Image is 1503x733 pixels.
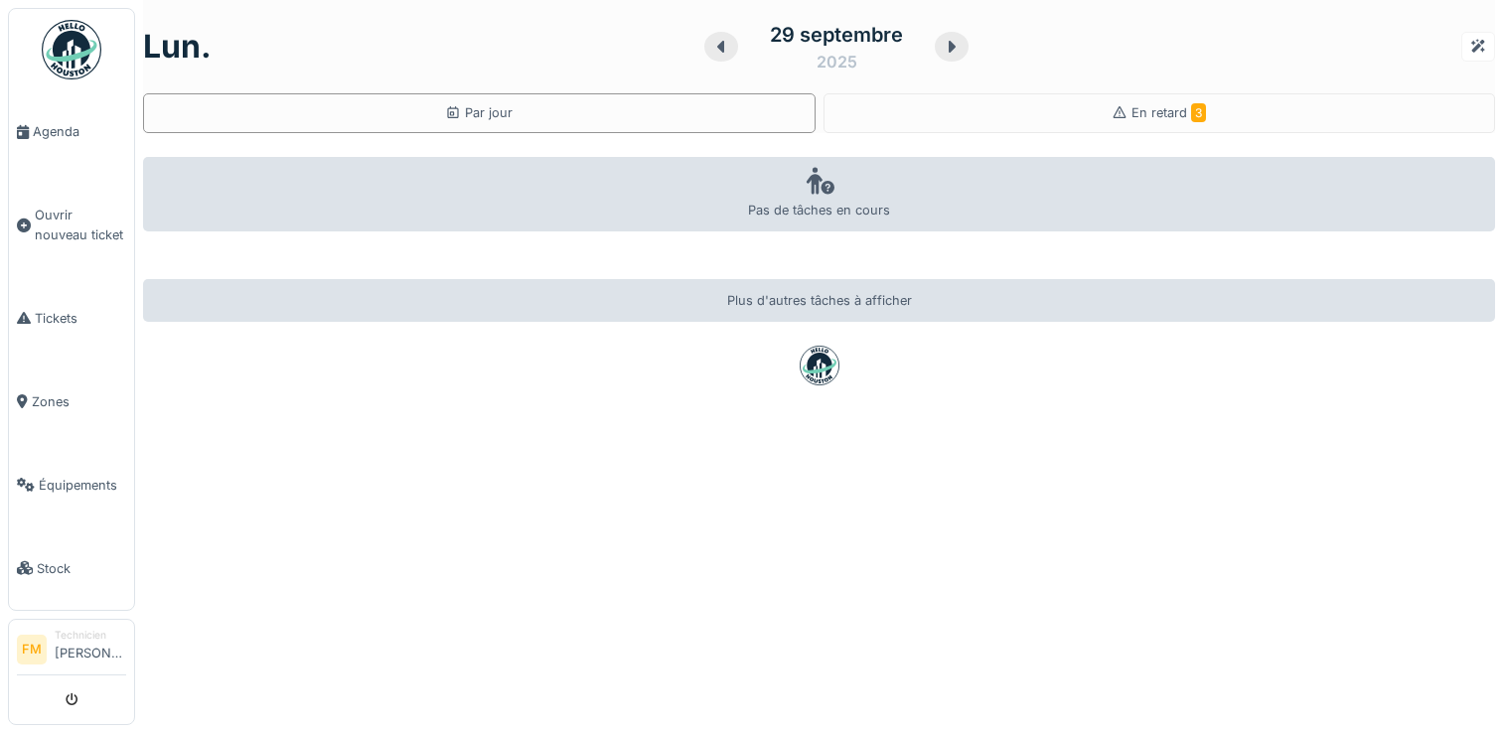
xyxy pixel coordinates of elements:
span: Zones [32,392,126,411]
a: Tickets [9,276,134,360]
div: Plus d'autres tâches à afficher [143,279,1495,322]
img: badge-BVDL4wpA.svg [800,346,839,385]
li: FM [17,635,47,664]
span: Équipements [39,476,126,495]
span: 3 [1191,103,1206,122]
div: Par jour [445,103,513,122]
span: Ouvrir nouveau ticket [35,206,126,243]
a: Ouvrir nouveau ticket [9,174,134,276]
a: Stock [9,526,134,610]
div: 2025 [817,50,857,73]
a: Zones [9,360,134,443]
div: 29 septembre [770,20,903,50]
a: FM Technicien[PERSON_NAME] [17,628,126,675]
a: Équipements [9,443,134,526]
span: Tickets [35,309,126,328]
img: Badge_color-CXgf-gQk.svg [42,20,101,79]
li: [PERSON_NAME] [55,628,126,670]
span: En retard [1131,105,1206,120]
div: Pas de tâches en cours [143,157,1495,231]
h1: lun. [143,28,212,66]
span: Agenda [33,122,126,141]
span: Stock [37,559,126,578]
div: Technicien [55,628,126,643]
a: Agenda [9,90,134,174]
